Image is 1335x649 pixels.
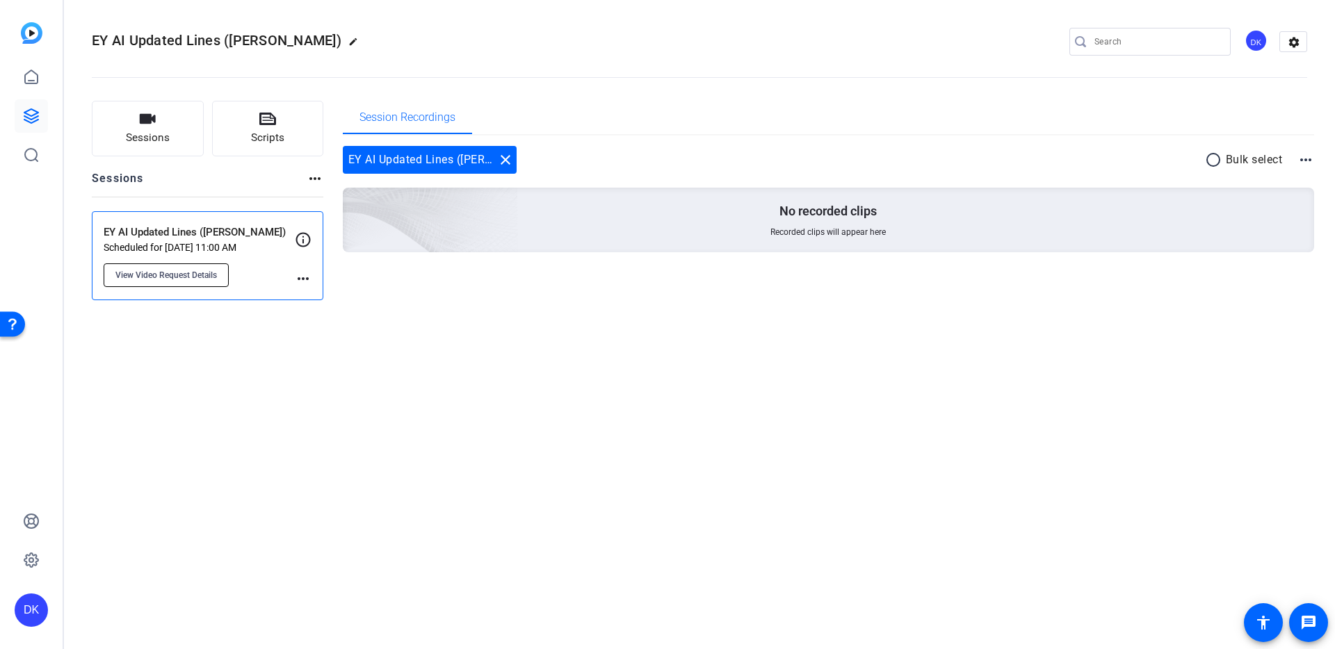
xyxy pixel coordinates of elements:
ngx-avatar: Drew Keogh [1245,29,1269,54]
mat-icon: close [497,151,514,168]
mat-icon: more_horiz [1297,151,1314,168]
mat-icon: more_horiz [295,270,311,287]
button: Scripts [212,101,324,156]
button: View Video Request Details [104,263,229,287]
span: EY AI Updated Lines ([PERSON_NAME]) [92,32,341,49]
mat-icon: edit [348,37,365,54]
span: Recorded clips will appear here [770,227,886,238]
mat-icon: settings [1280,32,1308,53]
div: DK [1245,29,1268,52]
div: DK [15,593,48,627]
h2: Sessions [92,170,144,197]
span: Sessions [126,130,170,146]
input: Search [1094,33,1220,50]
p: Scheduled for [DATE] 11:00 AM [104,242,295,253]
p: No recorded clips [779,203,877,220]
button: Sessions [92,101,204,156]
mat-icon: message [1300,614,1317,631]
p: Bulk select [1226,151,1283,168]
img: embarkstudio-empty-session.png [187,50,519,352]
p: EY AI Updated Lines ([PERSON_NAME]) [104,224,295,240]
mat-icon: more_horiz [307,170,323,187]
span: Session Recordings [359,112,455,123]
span: View Video Request Details [115,270,217,281]
span: Scripts [251,130,284,146]
div: EY AI Updated Lines ([PERSON_NAME]) [343,146,517,174]
mat-icon: accessibility [1255,614,1272,631]
mat-icon: radio_button_unchecked [1205,151,1226,168]
img: blue-gradient.svg [21,22,42,44]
